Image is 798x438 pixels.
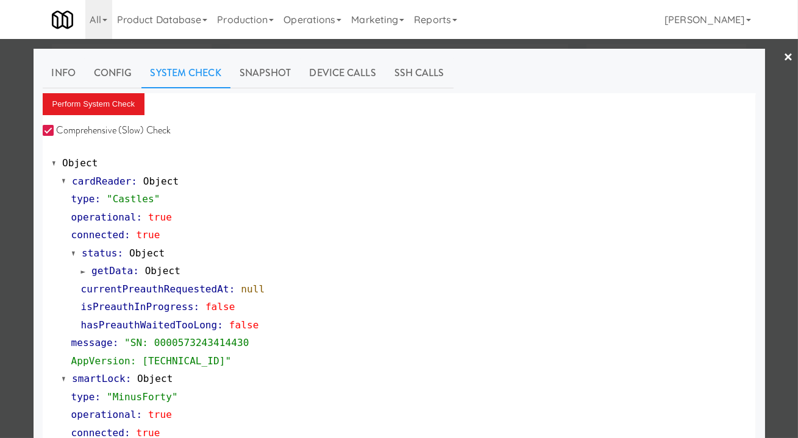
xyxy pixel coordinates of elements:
span: smartLock [72,373,126,384]
img: Micromart [52,9,73,30]
a: Config [85,58,141,88]
span: type [71,193,95,205]
span: Object [129,247,165,259]
a: SSH Calls [385,58,454,88]
span: message [71,337,113,348]
span: operational [71,409,137,420]
span: : [193,301,199,313]
span: : [137,409,143,420]
span: : [124,229,130,241]
span: false [229,319,259,331]
span: currentPreauthRequestedAt [81,283,229,295]
a: Device Calls [301,58,385,88]
span: : [131,175,137,187]
span: cardReader [72,175,131,187]
span: status [82,247,117,259]
a: × [783,39,793,77]
span: "MinusForty" [107,391,178,403]
span: getData [91,265,133,277]
span: : [117,247,123,259]
a: Snapshot [230,58,301,88]
span: : [126,373,132,384]
button: Perform System Check [43,93,145,115]
span: : [133,265,139,277]
span: : [94,391,101,403]
span: true [148,409,172,420]
span: Object [145,265,180,277]
span: "Castles" [107,193,160,205]
a: Info [43,58,85,88]
span: true [137,229,160,241]
span: null [241,283,265,295]
span: Object [137,373,173,384]
span: : [229,283,235,295]
span: isPreauthInProgress [81,301,194,313]
span: : [113,337,119,348]
span: : [94,193,101,205]
label: Comprehensive (Slow) Check [43,121,171,140]
span: "SN: 0000573243414430 AppVersion: [TECHNICAL_ID]" [71,337,249,367]
input: Comprehensive (Slow) Check [43,126,57,136]
span: false [205,301,235,313]
span: connected [71,229,125,241]
span: Object [143,175,179,187]
span: Object [62,157,98,169]
span: : [217,319,223,331]
span: : [137,211,143,223]
span: true [148,211,172,223]
span: hasPreauthWaitedTooLong [81,319,218,331]
a: System Check [141,58,230,88]
span: operational [71,211,137,223]
span: type [71,391,95,403]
